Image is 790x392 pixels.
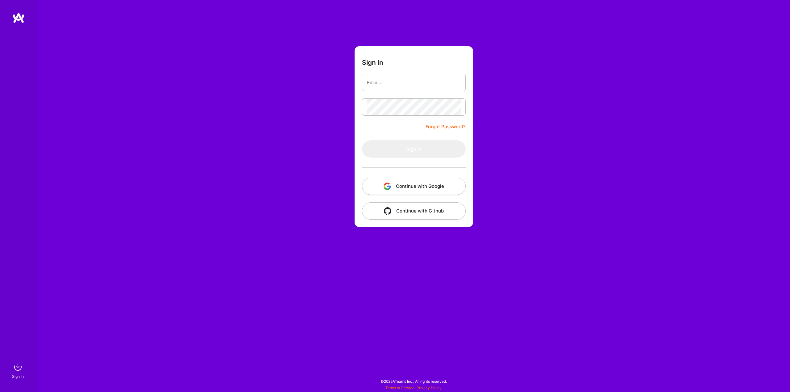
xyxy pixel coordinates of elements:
[12,373,24,380] div: Sign In
[417,386,442,390] a: Privacy Policy
[13,361,24,380] a: sign inSign In
[362,59,383,66] h3: Sign In
[12,12,25,23] img: logo
[384,183,391,190] img: icon
[385,386,442,390] span: |
[362,202,466,220] button: Continue with Github
[362,178,466,195] button: Continue with Google
[37,373,790,389] div: © 2025 ATeams Inc., All rights reserved.
[384,207,391,215] img: icon
[12,361,24,373] img: sign in
[385,386,414,390] a: Terms of Service
[362,140,466,158] button: Sign In
[367,75,461,90] input: Email...
[426,123,466,130] a: Forgot Password?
